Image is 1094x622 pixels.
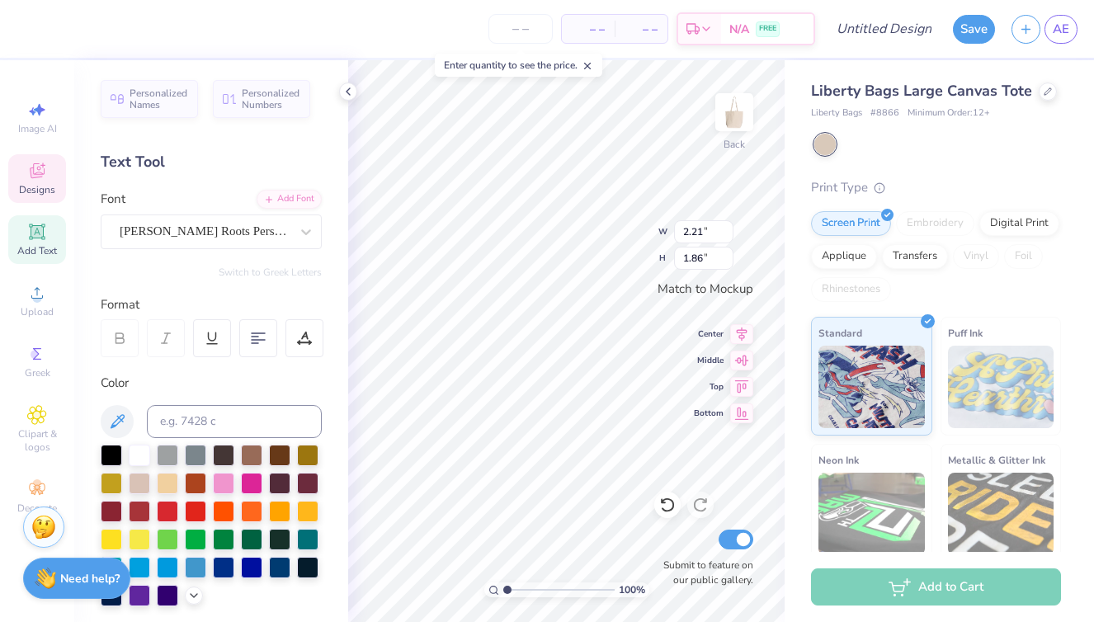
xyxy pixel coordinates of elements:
[818,324,862,342] span: Standard
[811,81,1032,101] span: Liberty Bags Large Canvas Tote
[896,211,974,236] div: Embroidery
[654,558,753,587] label: Submit to feature on our public gallery.
[219,266,322,279] button: Switch to Greek Letters
[101,190,125,209] label: Font
[979,211,1059,236] div: Digital Print
[1044,15,1077,44] a: AE
[130,87,188,111] span: Personalized Names
[718,96,751,129] img: Back
[818,451,859,469] span: Neon Ink
[694,381,724,393] span: Top
[948,451,1045,469] span: Metallic & Glitter Ink
[811,178,1061,197] div: Print Type
[953,15,995,44] button: Save
[60,571,120,587] strong: Need help?
[811,106,862,120] span: Liberty Bags
[811,277,891,302] div: Rhinestones
[25,366,50,379] span: Greek
[811,244,877,269] div: Applique
[21,305,54,318] span: Upload
[19,183,55,196] span: Designs
[572,21,605,38] span: – –
[823,12,945,45] input: Untitled Design
[818,473,925,555] img: Neon Ink
[724,137,745,152] div: Back
[101,151,322,173] div: Text Tool
[953,244,999,269] div: Vinyl
[694,328,724,340] span: Center
[948,346,1054,428] img: Puff Ink
[759,23,776,35] span: FREE
[870,106,899,120] span: # 8866
[488,14,553,44] input: – –
[619,582,645,597] span: 100 %
[694,355,724,366] span: Middle
[17,502,57,515] span: Decorate
[625,21,658,38] span: – –
[18,122,57,135] span: Image AI
[908,106,990,120] span: Minimum Order: 12 +
[1004,244,1043,269] div: Foil
[818,346,925,428] img: Standard
[948,324,983,342] span: Puff Ink
[101,374,322,393] div: Color
[147,405,322,438] input: e.g. 7428 c
[882,244,948,269] div: Transfers
[729,21,749,38] span: N/A
[101,295,323,314] div: Format
[257,190,322,209] div: Add Font
[242,87,300,111] span: Personalized Numbers
[435,54,602,77] div: Enter quantity to see the price.
[694,408,724,419] span: Bottom
[1053,20,1069,39] span: AE
[948,473,1054,555] img: Metallic & Glitter Ink
[8,427,66,454] span: Clipart & logos
[811,211,891,236] div: Screen Print
[17,244,57,257] span: Add Text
